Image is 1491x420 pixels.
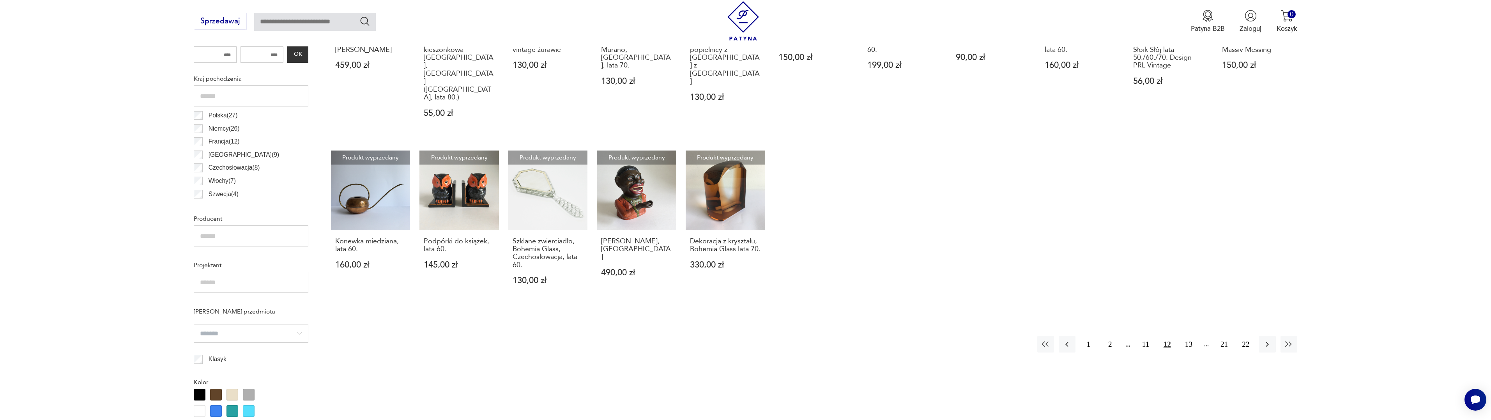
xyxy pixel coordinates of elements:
button: 21 [1216,336,1233,353]
h3: Zegar z lat 50. [778,38,849,46]
button: 12 [1159,336,1176,353]
p: 130,00 zł [513,276,584,285]
p: 160,00 zł [1045,61,1116,69]
p: Producent [194,214,308,224]
h3: Duży cukierek, Murano, [GEOGRAPHIC_DATA], lata 70. [601,38,672,70]
p: 90,00 zł [956,53,1027,62]
p: [GEOGRAPHIC_DATA] ( 9 ) [209,150,279,160]
h3: Podpórki do książek, lata 60. [424,237,495,253]
p: 150,00 zł [778,53,849,62]
p: [GEOGRAPHIC_DATA] ( 3 ) [209,202,279,212]
button: 2 [1102,336,1118,353]
p: Szwecja ( 4 ) [209,189,239,199]
p: 145,00 zł [424,261,495,269]
p: 130,00 zł [601,77,672,85]
img: Ikona koszyka [1281,10,1293,22]
div: 0 [1288,10,1296,18]
p: Francja ( 12 ) [209,136,240,147]
iframe: Smartsupp widget button [1464,389,1486,411]
p: Niemcy ( 26 ) [209,124,240,134]
a: Produkt wyprzedanyPodpórki do książek, lata 60.Podpórki do książek, lata 60.145,00 zł [419,151,499,303]
h3: Duży Błękitny Wazon Słoik Słój lata 50./60./70. Design PRL Vintage [1133,38,1204,70]
p: Projektant [194,260,308,270]
p: 150,00 zł [1222,61,1293,69]
a: Produkt wyprzedanyKonewka miedziana, lata 60.Konewka miedziana, lata 60.160,00 zł [331,151,410,303]
p: Kolor [194,377,308,387]
button: 11 [1137,336,1154,353]
h3: Konewka miedziana, lata 60. [335,237,406,253]
h3: Miedziana zawieszka vintage żurawie [513,38,584,54]
p: 490,00 zł [601,269,672,277]
p: [PERSON_NAME] przedmiotu [194,307,308,317]
p: 160,00 zł [335,261,406,269]
img: Ikona medalu [1202,10,1214,22]
p: 330,00 zł [690,261,761,269]
button: OK [287,46,308,63]
button: Sprzedawaj [194,13,246,30]
p: 130,00 zł [513,61,584,69]
p: 199,00 zł [867,61,938,69]
button: Zaloguj [1240,10,1261,33]
button: Szukaj [359,16,371,27]
a: Sprzedawaj [194,19,246,25]
button: 1 [1080,336,1097,353]
h3: Dekoracja z kryształu, Bohemia Glass lata 70. [690,237,761,253]
p: 130,00 zł [690,93,761,101]
h3: [PERSON_NAME], [GEOGRAPHIC_DATA] [601,237,672,261]
p: Polska ( 27 ) [209,110,238,121]
button: 0Koszyk [1277,10,1297,33]
img: Ikonka użytkownika [1245,10,1257,22]
a: Produkt wyprzedanyŻeliwna skarbonka, XIXw[PERSON_NAME], [GEOGRAPHIC_DATA]490,00 zł [597,151,676,303]
a: Produkt wyprzedanySzklane zwierciadło, Bohemia Glass, Czechosłowacja, lata 60.Szklane zwierciadło... [508,151,588,303]
img: Patyna - sklep z meblami i dekoracjami vintage [723,1,763,41]
button: 22 [1237,336,1254,353]
p: Włochy ( 7 ) [209,176,236,186]
h3: Szklane zwierciadło, Bohemia Glass, Czechosłowacja, lata 60. [513,237,584,269]
button: 13 [1180,336,1197,353]
p: 459,00 zł [335,61,406,69]
p: Kraj pochodzenia [194,74,308,84]
p: Patyna B2B [1191,24,1225,33]
button: Patyna B2B [1191,10,1225,33]
h3: Biały pojemnik [956,38,1027,46]
h3: Zapalniczka kieszonkowa [GEOGRAPHIC_DATA], [GEOGRAPHIC_DATA] ([GEOGRAPHIC_DATA], lata 80.) [424,38,495,101]
p: Czechosłowacja ( 8 ) [209,163,260,173]
a: Ikona medaluPatyna B2B [1191,10,1225,33]
h3: mosiężne jabłko Massiv Messing [1222,38,1293,54]
h3: Obraz "Paryż", lata 60. [867,38,938,54]
p: Koszyk [1277,24,1297,33]
p: 55,00 zł [424,109,495,117]
h3: Zestaw wazoników i popielnicy z [GEOGRAPHIC_DATA] z [GEOGRAPHIC_DATA] [690,38,761,85]
h3: Maszyna do pisania [PERSON_NAME] [335,38,406,54]
h3: Konewka miedziana, lata 60. [1045,38,1116,54]
p: 56,00 zł [1133,77,1204,85]
p: Zaloguj [1240,24,1261,33]
a: Produkt wyprzedanyDekoracja z kryształu, Bohemia Glass lata 70.Dekoracja z kryształu, Bohemia Gla... [686,151,765,303]
p: Klasyk [209,354,226,364]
